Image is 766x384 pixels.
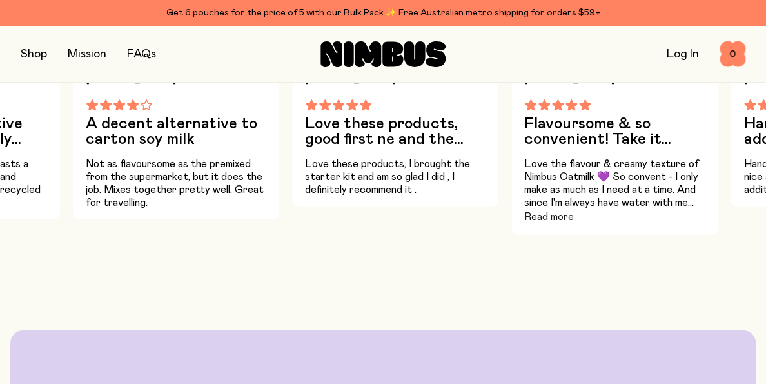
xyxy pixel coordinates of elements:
[524,209,574,225] button: Read more
[524,157,705,209] p: Love the flavour & creamy texture of Nimbus Oatmilk 💜 So convent - I only make as much as I need ...
[21,5,745,21] div: Get 6 pouches for the price of 5 with our Bulk Pack ✨ Free Australian metro shipping for orders $59+
[68,48,106,60] a: Mission
[305,157,486,196] p: Love these products, I brought the starter kit and am so glad I did , I definitely recommend it .
[86,157,266,209] p: Not as flavoursome as the premixed from the supermarket, but it does the job. Mixes together pret...
[667,48,699,60] a: Log In
[524,116,705,147] h3: Flavoursome & so convenient! Take it anywhere!
[720,41,745,67] button: 0
[86,116,266,147] h3: A decent alternative to carton soy milk
[305,116,486,147] h3: Love these products, good first ne and the planet.
[127,48,156,60] a: FAQs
